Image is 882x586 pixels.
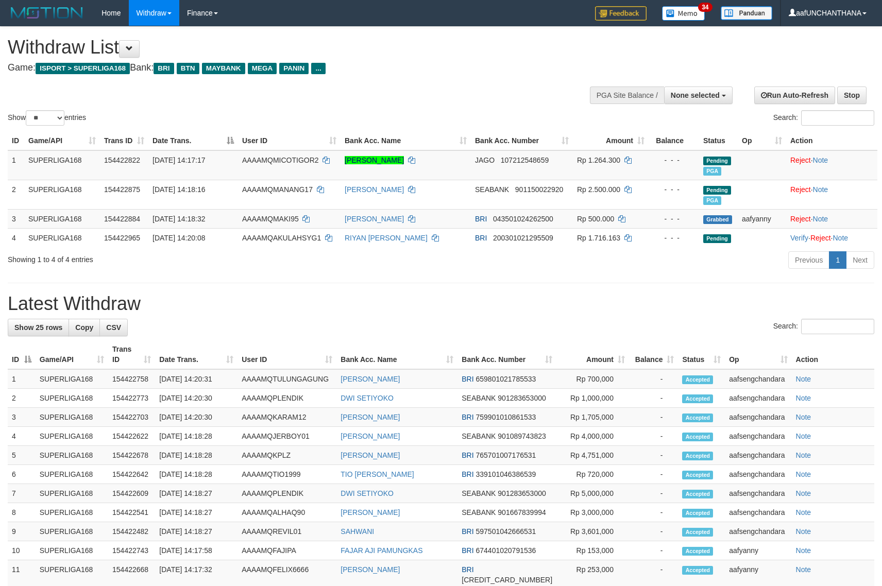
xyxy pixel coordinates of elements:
[682,528,713,537] span: Accepted
[703,234,731,243] span: Pending
[829,251,846,269] a: 1
[671,91,720,99] span: None selected
[682,394,713,403] span: Accepted
[100,131,148,150] th: Trans ID: activate to sort column ascending
[345,215,404,223] a: [PERSON_NAME]
[106,323,121,332] span: CSV
[725,522,791,541] td: aafsengchandara
[155,389,238,408] td: [DATE] 14:20:30
[238,369,336,389] td: AAAAMQTULUNGAGUNG
[242,234,321,242] span: AAAAMQAKULAHSYG1
[515,185,563,194] span: Copy 901150022920 to clipboard
[8,63,578,73] h4: Game: Bank:
[476,546,536,555] span: Copy 674401020791536 to clipboard
[341,394,394,402] a: DWI SETIYOKO
[682,547,713,556] span: Accepted
[725,503,791,522] td: aafsengchandara
[8,522,36,541] td: 9
[152,185,205,194] span: [DATE] 14:18:16
[649,131,699,150] th: Balance
[556,340,629,369] th: Amount: activate to sort column ascending
[725,484,791,503] td: aafsengchandara
[837,87,867,104] a: Stop
[36,446,108,465] td: SUPERLIGA168
[796,432,811,440] a: Note
[773,319,874,334] label: Search:
[152,156,205,164] span: [DATE] 14:17:17
[462,375,473,383] span: BRI
[846,251,874,269] a: Next
[8,209,24,228] td: 3
[577,234,620,242] span: Rp 1.716.163
[36,503,108,522] td: SUPERLIGA168
[104,185,140,194] span: 154422875
[788,251,829,269] a: Previous
[341,546,422,555] a: FAJAR AJI PAMUNGKAS
[8,294,874,314] h1: Latest Withdraw
[629,484,679,503] td: -
[462,576,552,584] span: Copy 616301004351506 to clipboard
[790,215,811,223] a: Reject
[36,408,108,427] td: SUPERLIGA168
[108,446,155,465] td: 154422678
[108,541,155,560] td: 154422743
[104,215,140,223] span: 154422884
[738,131,786,150] th: Op: activate to sort column ascending
[8,465,36,484] td: 6
[556,427,629,446] td: Rp 4,000,000
[341,527,374,536] a: SAHWANI
[462,470,473,478] span: BRI
[341,131,471,150] th: Bank Acc. Name: activate to sort column ascending
[462,508,496,516] span: SEABANK
[462,394,496,402] span: SEABANK
[8,484,36,503] td: 7
[108,522,155,541] td: 154422482
[108,340,155,369] th: Trans ID: activate to sort column ascending
[462,527,473,536] span: BRI
[629,408,679,427] td: -
[471,131,573,150] th: Bank Acc. Number: activate to sort column ascending
[24,150,100,180] td: SUPERLIGA168
[678,340,725,369] th: Status: activate to sort column ascending
[476,413,536,421] span: Copy 759901010861533 to clipboard
[556,484,629,503] td: Rp 5,000,000
[336,340,457,369] th: Bank Acc. Name: activate to sort column ascending
[792,340,874,369] th: Action
[682,375,713,384] span: Accepted
[773,110,874,126] label: Search:
[556,465,629,484] td: Rp 720,000
[476,451,536,459] span: Copy 765701007176531 to clipboard
[833,234,848,242] a: Note
[8,408,36,427] td: 3
[155,465,238,484] td: [DATE] 14:18:28
[786,228,877,247] td: · ·
[475,185,509,194] span: SEABANK
[8,389,36,408] td: 2
[462,565,473,574] span: BRI
[462,413,473,421] span: BRI
[248,63,277,74] span: MEGA
[796,375,811,383] a: Note
[629,503,679,522] td: -
[754,87,835,104] a: Run Auto-Refresh
[786,209,877,228] td: ·
[36,389,108,408] td: SUPERLIGA168
[629,541,679,560] td: -
[810,234,831,242] a: Reject
[556,446,629,465] td: Rp 4,751,000
[8,180,24,209] td: 2
[8,446,36,465] td: 5
[801,319,874,334] input: Search:
[108,408,155,427] td: 154422703
[476,527,536,536] span: Copy 597501042666531 to clipboard
[493,215,553,223] span: Copy 043501024262500 to clipboard
[36,427,108,446] td: SUPERLIGA168
[786,150,877,180] td: ·
[8,228,24,247] td: 4
[104,156,140,164] span: 154422822
[341,508,400,516] a: [PERSON_NAME]
[786,180,877,209] td: ·
[725,427,791,446] td: aafsengchandara
[311,63,325,74] span: ...
[796,470,811,478] a: Note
